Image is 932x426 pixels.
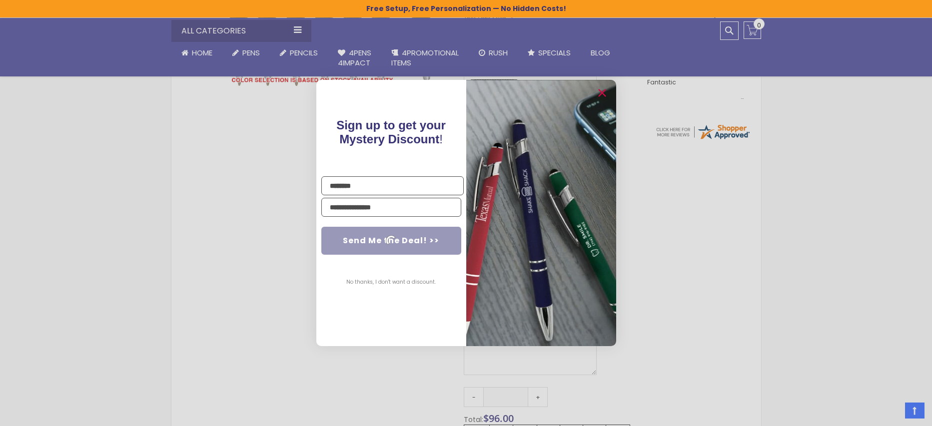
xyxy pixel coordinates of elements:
[336,118,446,146] span: Sign up to get your Mystery Discount
[341,270,441,295] button: No thanks, I don't want a discount.
[594,85,610,101] button: Close dialog
[321,227,461,255] button: Send Me the Deal! >>
[466,80,616,346] img: pop-up-image
[336,118,446,146] span: !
